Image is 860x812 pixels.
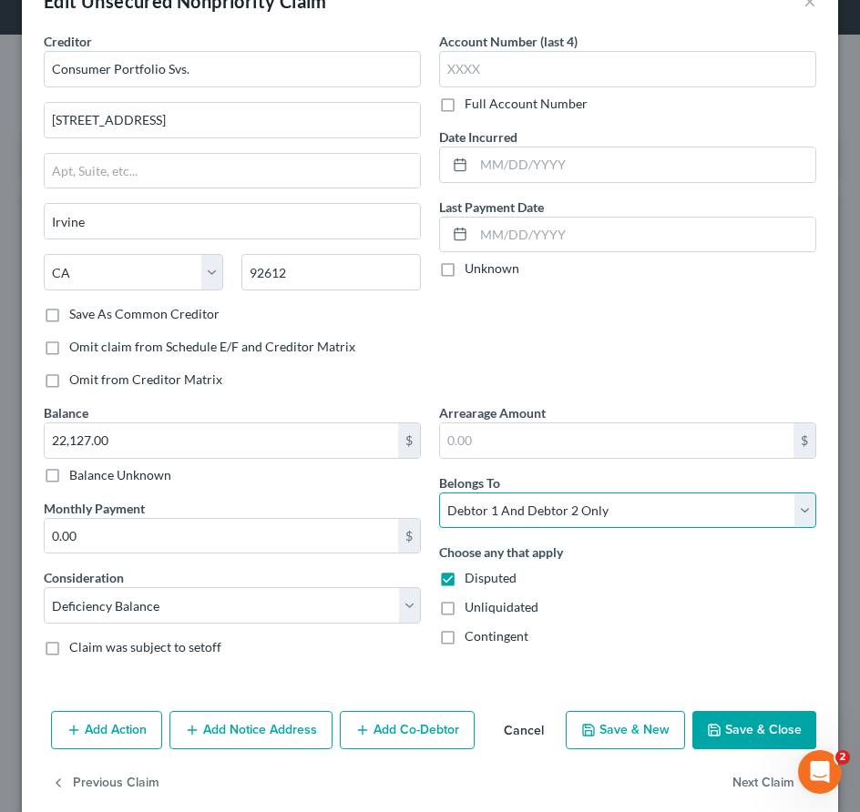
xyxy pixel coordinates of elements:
label: Last Payment Date [439,198,544,217]
input: Enter address... [45,103,420,137]
label: Balance Unknown [69,466,171,484]
label: Consideration [44,568,124,587]
input: Apt, Suite, etc... [45,154,420,188]
div: $ [398,519,420,553]
label: Save As Common Creditor [69,305,220,323]
button: Next Claim [732,764,816,802]
label: Account Number (last 4) [439,32,578,51]
span: Contingent [465,628,528,644]
button: Save & Close [692,711,816,749]
span: Omit claim from Schedule E/F and Creditor Matrix [69,339,355,354]
div: $ [793,423,815,458]
button: Previous Claim [51,764,159,802]
button: Cancel [489,713,558,749]
div: $ [398,423,420,458]
input: Enter city... [45,204,420,239]
span: 2 [835,750,850,765]
input: Search creditor by name... [44,51,421,87]
label: Full Account Number [465,95,588,113]
input: MM/DD/YYYY [474,218,815,252]
span: Claim was subject to setoff [69,639,221,655]
label: Monthly Payment [44,499,145,518]
button: Add Action [51,711,162,749]
span: Belongs To [439,475,500,491]
span: Creditor [44,34,92,49]
input: Enter zip... [241,254,421,290]
span: Disputed [465,570,517,585]
button: Save & New [566,711,685,749]
span: Unliquidated [465,599,538,614]
label: Balance [44,403,88,422]
label: Date Incurred [439,127,517,147]
label: Unknown [465,259,519,278]
label: Arrearage Amount [439,403,546,422]
input: 0.00 [45,519,398,553]
label: Choose any that apply [439,543,563,562]
iframe: Intercom live chat [798,750,842,794]
input: MM/DD/YYYY [474,147,815,182]
button: Add Co-Debtor [340,711,475,749]
input: XXXX [439,51,816,87]
span: Omit from Creditor Matrix [69,371,222,387]
input: 0.00 [440,423,793,458]
button: Add Notice Address [169,711,333,749]
input: 0.00 [45,423,398,458]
